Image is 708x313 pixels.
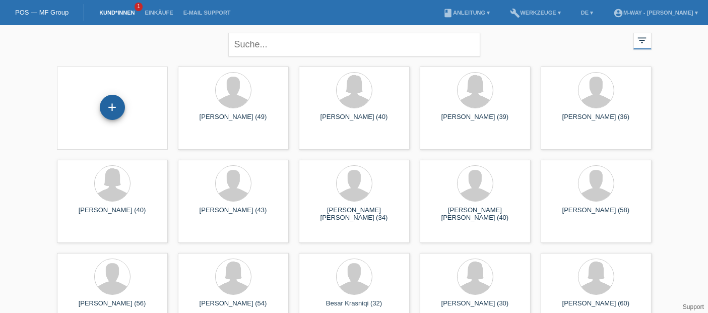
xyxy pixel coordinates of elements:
[140,10,178,16] a: Einkäufe
[178,10,236,16] a: E-Mail Support
[683,303,704,310] a: Support
[428,206,523,222] div: [PERSON_NAME] [PERSON_NAME] (40)
[15,9,69,16] a: POS — MF Group
[549,113,643,129] div: [PERSON_NAME] (36)
[307,113,402,129] div: [PERSON_NAME] (40)
[428,113,523,129] div: [PERSON_NAME] (39)
[608,10,703,16] a: account_circlem-way - [PERSON_NAME] ▾
[94,10,140,16] a: Kund*innen
[135,3,143,11] span: 1
[613,8,623,18] i: account_circle
[228,33,480,56] input: Suche...
[307,206,402,222] div: [PERSON_NAME] [PERSON_NAME] (34)
[549,206,643,222] div: [PERSON_NAME] (58)
[186,113,281,129] div: [PERSON_NAME] (49)
[186,206,281,222] div: [PERSON_NAME] (43)
[65,206,160,222] div: [PERSON_NAME] (40)
[438,10,495,16] a: bookAnleitung ▾
[510,8,520,18] i: build
[443,8,453,18] i: book
[637,35,648,46] i: filter_list
[100,99,124,116] div: Kund*in hinzufügen
[576,10,598,16] a: DE ▾
[505,10,566,16] a: buildWerkzeuge ▾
